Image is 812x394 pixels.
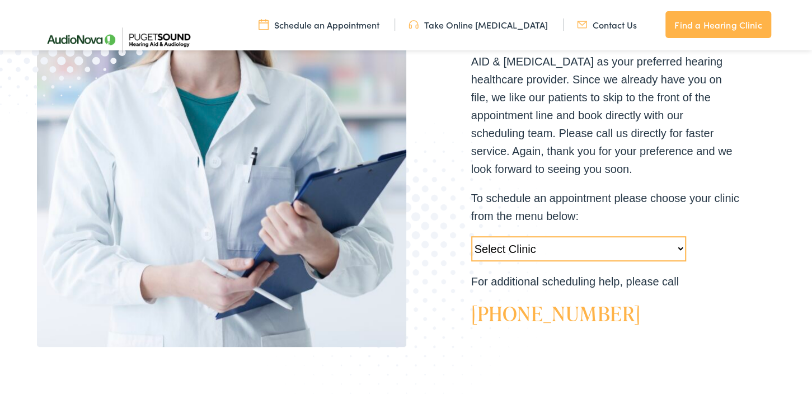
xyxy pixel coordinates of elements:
[577,18,587,31] img: utility icon
[259,18,379,31] a: Schedule an Appointment
[577,18,637,31] a: Contact Us
[471,299,641,327] a: [PHONE_NUMBER]
[471,189,740,225] p: To schedule an appointment please choose your clinic from the menu below:
[665,11,771,38] a: Find a Hearing Clinic
[259,18,269,31] img: utility icon
[471,273,740,290] p: For additional scheduling help, please call
[409,18,548,31] a: Take Online [MEDICAL_DATA]
[471,35,740,178] p: Thank you for choosing PUGET SOUND HEARING AID & [MEDICAL_DATA] as your preferred hearing healthc...
[409,18,419,31] img: utility icon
